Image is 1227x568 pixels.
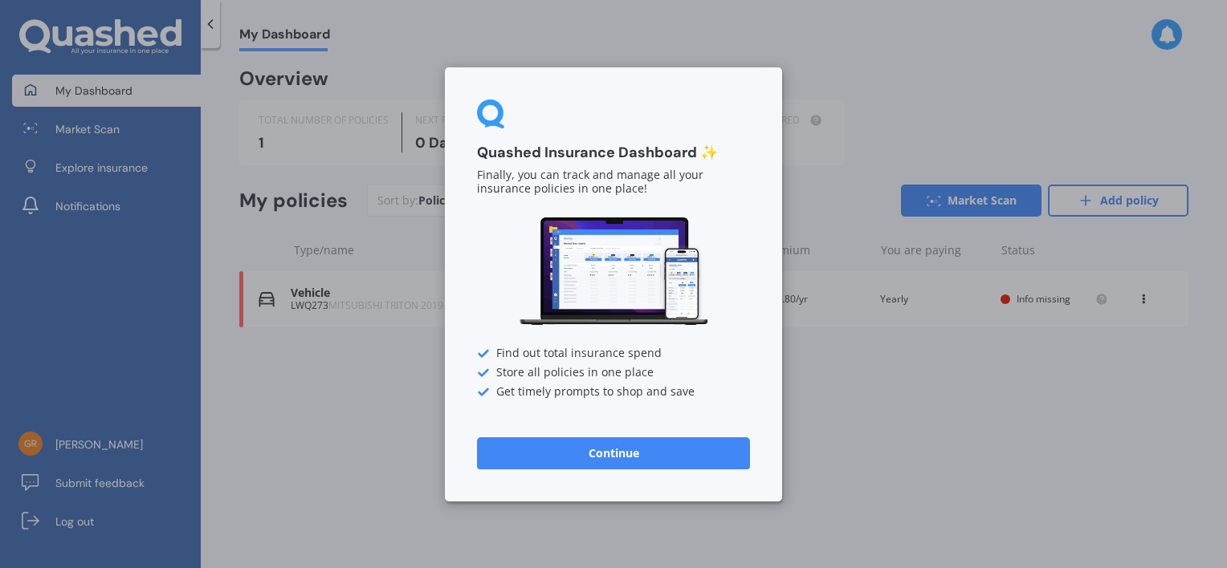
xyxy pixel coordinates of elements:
[477,144,750,162] h3: Quashed Insurance Dashboard ✨
[517,215,710,328] img: Dashboard
[477,436,750,469] button: Continue
[477,385,750,398] div: Get timely prompts to shop and save
[477,347,750,359] div: Find out total insurance spend
[477,168,750,196] p: Finally, you can track and manage all your insurance policies in one place!
[477,366,750,379] div: Store all policies in one place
